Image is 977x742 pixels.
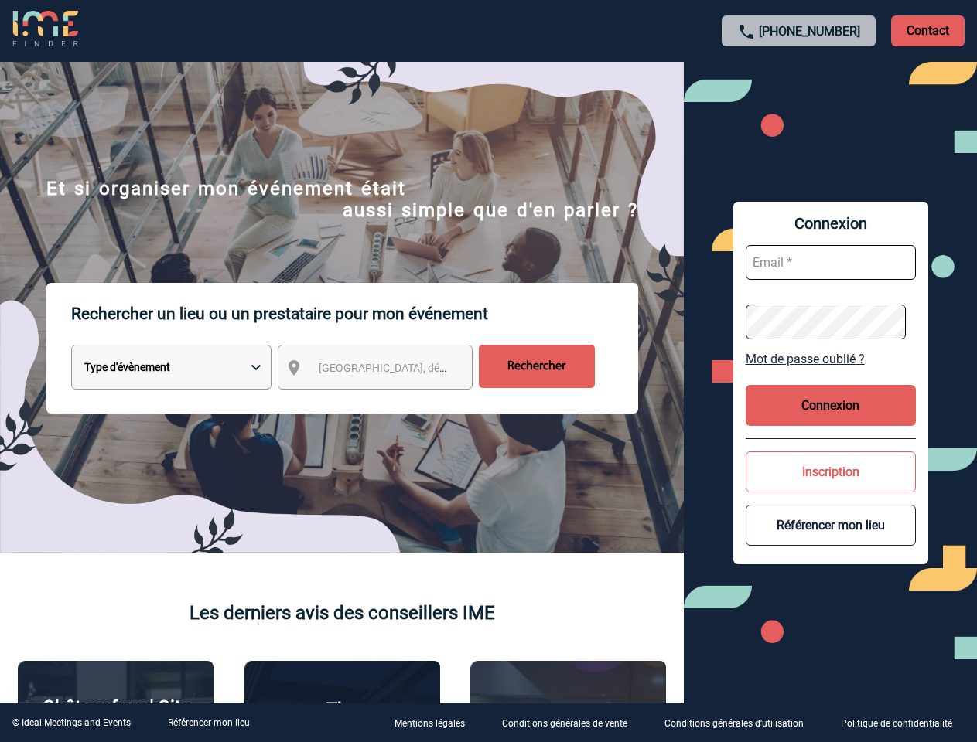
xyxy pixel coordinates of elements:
a: [PHONE_NUMBER] [759,24,860,39]
img: call-24-px.png [737,22,756,41]
a: Politique de confidentialité [828,716,977,730]
p: Politique de confidentialité [841,719,952,730]
p: Châteauform' City [GEOGRAPHIC_DATA] [26,696,205,740]
input: Email * [746,245,916,280]
span: Connexion [746,214,916,233]
p: Agence 2ISD [515,700,621,722]
input: Rechercher [479,345,595,388]
p: Conditions générales d'utilisation [664,719,804,730]
button: Connexion [746,385,916,426]
p: Rechercher un lieu ou un prestataire pour mon événement [71,283,638,345]
a: Conditions générales de vente [490,716,652,730]
p: Mentions légales [395,719,465,730]
button: Inscription [746,451,916,492]
button: Référencer mon lieu [746,505,916,546]
span: [GEOGRAPHIC_DATA], département, région... [319,362,534,374]
p: The [GEOGRAPHIC_DATA] [253,699,432,742]
a: Mentions légales [382,716,490,730]
a: Mot de passe oublié ? [746,352,916,366]
p: Contact [891,15,965,46]
div: © Ideal Meetings and Events [12,717,131,728]
p: Conditions générales de vente [502,719,627,730]
a: Conditions générales d'utilisation [652,716,828,730]
a: Référencer mon lieu [168,717,250,728]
